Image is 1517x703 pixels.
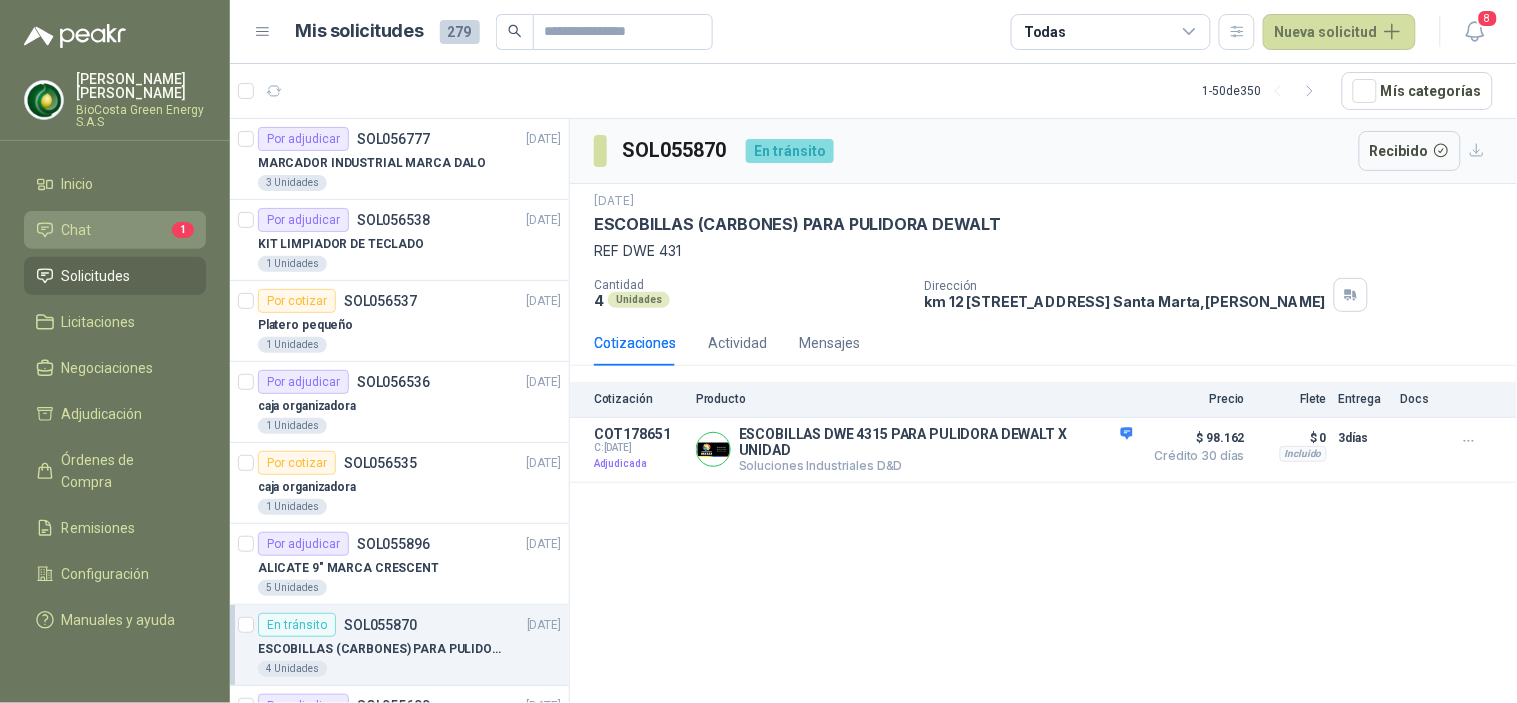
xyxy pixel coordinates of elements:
[1342,72,1493,110] button: Mís categorías
[623,135,730,166] h3: SOL055870
[1263,14,1416,50] button: Nueva solicitud
[62,265,131,287] span: Solicitudes
[799,332,860,354] div: Mensajes
[258,370,349,394] div: Por adjudicar
[594,332,676,354] div: Cotizaciones
[62,219,92,241] span: Chat
[1145,450,1245,462] span: Crédito 30 días
[1477,9,1499,28] span: 8
[230,605,569,686] a: En tránsitoSOL055870[DATE] ESCOBILLAS (CARBONES) PARA PULIDORA DEWALT4 Unidades
[594,192,634,211] p: [DATE]
[296,17,424,46] h1: Mis solicitudes
[258,289,336,313] div: Por cotizar
[230,200,569,281] a: Por adjudicarSOL056538[DATE] KIT LIMPIADOR DE TECLADO1 Unidades
[508,24,522,38] span: search
[258,127,349,151] div: Por adjudicar
[925,279,1326,293] p: Dirección
[594,214,1001,235] p: ESCOBILLAS (CARBONES) PARA PULIDORA DEWALT
[1339,392,1389,406] p: Entrega
[172,222,194,238] span: 1
[527,454,561,473] p: [DATE]
[344,294,417,308] p: SOL056537
[258,532,349,556] div: Por adjudicar
[24,555,206,593] a: Configuración
[24,165,206,203] a: Inicio
[1024,21,1066,43] div: Todas
[62,311,136,333] span: Licitaciones
[594,392,684,406] p: Cotización
[594,454,684,474] p: Adjudicada
[258,337,327,353] div: 1 Unidades
[62,609,176,631] span: Manuales y ayuda
[1457,14,1493,50] button: 8
[739,426,1133,458] p: ESCOBILLAS DWE 4315 PARA PULIDORA DEWALT X UNIDAD
[527,211,561,230] p: [DATE]
[258,661,327,677] div: 4 Unidades
[76,72,206,100] p: [PERSON_NAME] [PERSON_NAME]
[696,392,1133,406] p: Producto
[258,580,327,596] div: 5 Unidades
[258,478,356,497] p: caja organizadora
[230,443,569,524] a: Por cotizarSOL056535[DATE] caja organizadora1 Unidades
[594,240,1493,262] p: REF DWE 431
[440,20,480,44] span: 279
[24,509,206,547] a: Remisiones
[925,293,1326,310] p: km 12 [STREET_ADDRESS] Santa Marta , [PERSON_NAME]
[62,517,136,539] span: Remisiones
[344,618,417,632] p: SOL055870
[24,395,206,433] a: Adjudicación
[527,616,561,635] p: [DATE]
[258,235,424,254] p: KIT LIMPIADOR DE TECLADO
[527,292,561,311] p: [DATE]
[527,130,561,149] p: [DATE]
[258,397,356,416] p: caja organizadora
[230,524,569,605] a: Por adjudicarSOL055896[DATE] ALICATE 9" MARCA CRESCENT5 Unidades
[344,456,417,470] p: SOL056535
[258,613,336,637] div: En tránsito
[1359,131,1462,171] button: Recibido
[62,403,143,425] span: Adjudicación
[62,173,94,195] span: Inicio
[258,256,327,272] div: 1 Unidades
[608,292,670,308] div: Unidades
[527,373,561,392] p: [DATE]
[746,139,834,163] div: En tránsito
[1145,392,1245,406] p: Precio
[594,442,684,454] span: C: [DATE]
[258,208,349,232] div: Por adjudicar
[258,499,327,515] div: 1 Unidades
[1145,426,1245,450] span: $ 98.162
[739,458,1133,473] p: Soluciones Industriales D&D
[1339,426,1389,450] p: 3 días
[24,441,206,501] a: Órdenes de Compra
[24,24,126,48] img: Logo peakr
[357,132,430,146] p: SOL056777
[24,349,206,387] a: Negociaciones
[24,257,206,295] a: Solicitudes
[258,175,327,191] div: 3 Unidades
[357,213,430,227] p: SOL056538
[697,433,730,466] img: Company Logo
[62,563,150,585] span: Configuración
[1280,446,1327,462] div: Incluido
[708,332,767,354] div: Actividad
[25,81,63,119] img: Company Logo
[24,303,206,341] a: Licitaciones
[258,559,439,578] p: ALICATE 9" MARCA CRESCENT
[594,278,909,292] p: Cantidad
[1401,392,1441,406] p: Docs
[594,292,604,309] p: 4
[62,357,154,379] span: Negociaciones
[357,375,430,389] p: SOL056536
[258,451,336,475] div: Por cotizar
[24,601,206,639] a: Manuales y ayuda
[594,426,684,442] p: COT178651
[230,281,569,362] a: Por cotizarSOL056537[DATE] Platero pequeño1 Unidades
[230,362,569,443] a: Por adjudicarSOL056536[DATE] caja organizadora1 Unidades
[230,119,569,200] a: Por adjudicarSOL056777[DATE] MARCADOR INDUSTRIAL MARCA DALO3 Unidades
[1257,426,1327,450] p: $ 0
[258,154,486,173] p: MARCADOR INDUSTRIAL MARCA DALO
[258,640,507,659] p: ESCOBILLAS (CARBONES) PARA PULIDORA DEWALT
[76,104,206,128] p: BioCosta Green Energy S.A.S
[62,449,187,493] span: Órdenes de Compra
